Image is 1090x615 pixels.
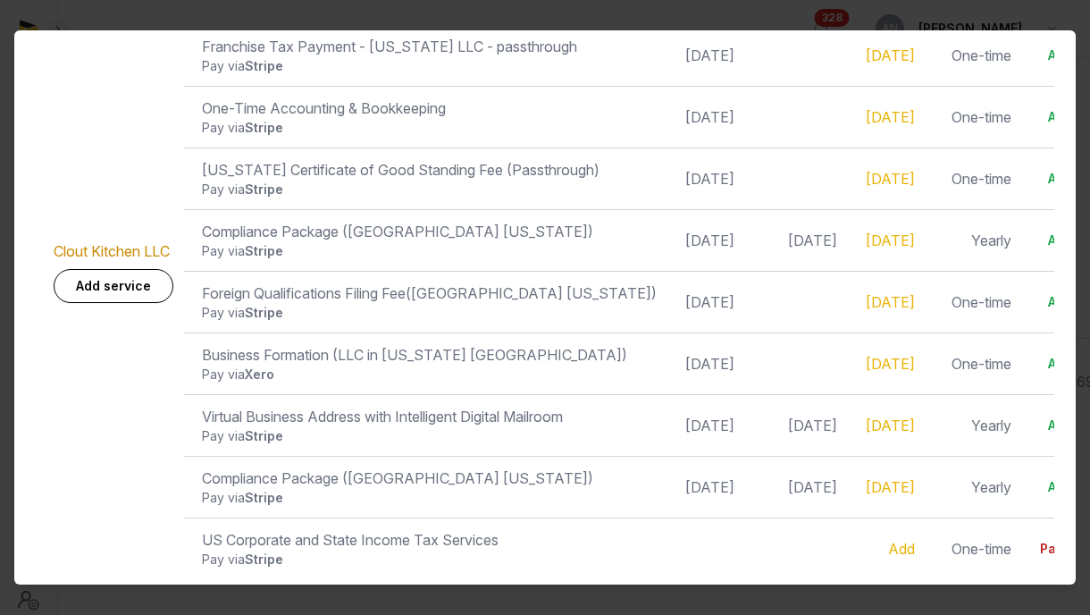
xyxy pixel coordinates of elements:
[926,518,1022,580] td: One-time
[54,242,170,260] a: Clout Kitchen LLC
[202,159,657,181] div: [US_STATE] Certificate of Good Standing Fee (Passthrough)
[245,243,283,258] span: Stripe
[866,355,915,373] a: [DATE]
[667,333,745,395] td: [DATE]
[202,427,657,445] div: Pay via
[406,284,657,302] span: ([GEOGRAPHIC_DATA] [US_STATE])
[1040,293,1087,311] div: Active
[866,293,915,311] a: [DATE]
[202,489,657,507] div: Pay via
[54,269,173,303] a: Add service
[245,58,283,73] span: Stripe
[202,344,657,366] div: Business Formation (LLC in [US_STATE] [GEOGRAPHIC_DATA])
[245,490,283,505] span: Stripe
[788,417,837,434] span: [DATE]
[926,25,1022,87] td: One-time
[926,148,1022,210] td: One-time
[866,232,915,249] a: [DATE]
[667,272,745,333] td: [DATE]
[1040,417,1087,434] div: Active
[866,46,915,64] a: [DATE]
[245,428,283,443] span: Stripe
[926,210,1022,272] td: Yearly
[866,108,915,126] a: [DATE]
[202,468,657,489] div: Compliance Package ([GEOGRAPHIC_DATA] [US_STATE])
[667,395,745,457] td: [DATE]
[202,304,657,322] div: Pay via
[245,181,283,197] span: Stripe
[202,97,657,119] div: One-Time Accounting & Bookkeeping
[1040,170,1087,188] div: Active
[202,181,657,198] div: Pay via
[245,305,283,320] span: Stripe
[202,551,657,569] div: Pay via
[1040,46,1087,64] div: Active
[202,282,657,304] div: Foreign Qualifications Filing Fee
[667,457,745,518] td: [DATE]
[888,540,915,558] a: Add
[1040,232,1087,249] div: Active
[202,406,657,427] div: Virtual Business Address with Intelligent Digital Mailroom
[926,395,1022,457] td: Yearly
[1040,478,1087,496] div: Active
[866,417,915,434] a: [DATE]
[866,478,915,496] a: [DATE]
[926,87,1022,148] td: One-time
[202,119,657,137] div: Pay via
[926,333,1022,395] td: One-time
[202,529,657,551] div: US Corporate and State Income Tax Services
[1040,540,1087,558] div: Paused
[245,366,274,382] span: Xero
[245,120,283,135] span: Stripe
[926,272,1022,333] td: One-time
[667,87,745,148] td: [DATE]
[788,478,837,496] span: [DATE]
[667,25,745,87] td: [DATE]
[202,57,657,75] div: Pay via
[202,242,657,260] div: Pay via
[202,221,657,242] div: Compliance Package ([GEOGRAPHIC_DATA] [US_STATE])
[667,210,745,272] td: [DATE]
[866,170,915,188] a: [DATE]
[788,232,837,249] span: [DATE]
[926,457,1022,518] td: Yearly
[202,36,657,57] div: Franchise Tax Payment - [US_STATE] LLC - passthrough
[1040,355,1087,373] div: Active
[1040,108,1087,126] div: Active
[667,148,745,210] td: [DATE]
[245,552,283,567] span: Stripe
[202,366,657,383] div: Pay via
